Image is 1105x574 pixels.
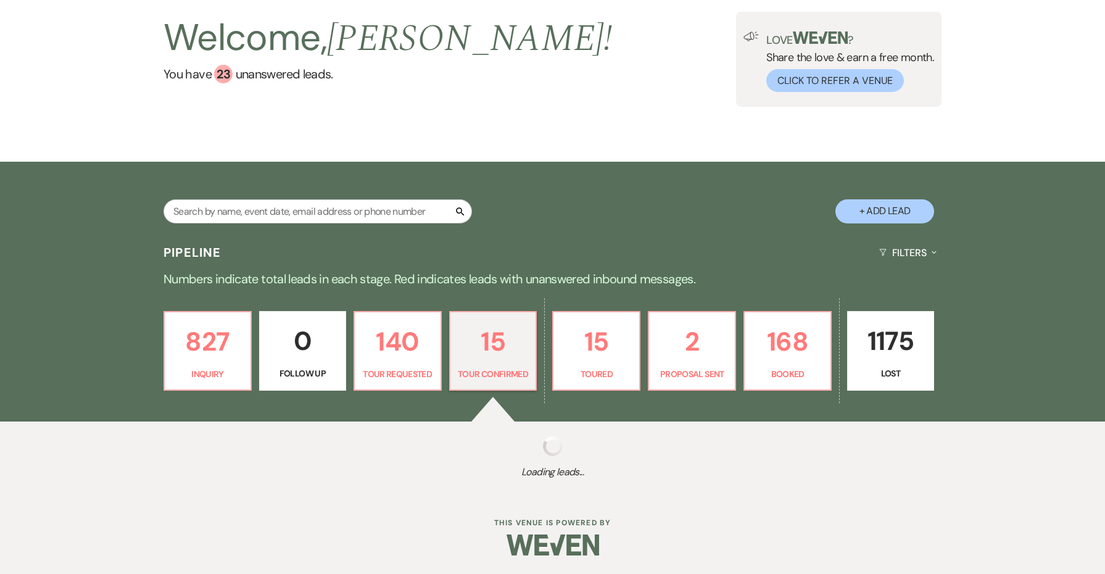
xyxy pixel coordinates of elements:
p: Toured [561,367,632,381]
div: Share the love & earn a free month. [759,31,934,92]
img: loud-speaker-illustration.svg [743,31,759,41]
p: 168 [752,321,823,362]
p: 827 [172,321,243,362]
a: 827Inquiry [163,311,252,391]
a: 0Follow Up [259,311,346,391]
a: 168Booked [743,311,832,391]
a: 15Toured [552,311,640,391]
button: Filters [874,236,942,269]
img: loading spinner [543,436,563,456]
a: You have 23 unanswered leads. [163,65,612,83]
a: 140Tour Requested [354,311,442,391]
p: 140 [362,321,433,362]
p: 15 [458,321,529,362]
p: Love ? [766,31,934,46]
button: Click to Refer a Venue [766,69,904,92]
a: 15Tour Confirmed [449,311,537,391]
input: Search by name, event date, email address or phone number [163,199,472,223]
div: 23 [214,65,233,83]
p: Lost [855,367,926,380]
p: Tour Confirmed [458,367,529,381]
p: 2 [656,321,727,362]
span: Loading leads... [56,465,1050,480]
p: Tour Requested [362,367,433,381]
p: Proposal Sent [656,367,727,381]
p: 0 [267,320,338,362]
p: Booked [752,367,823,381]
a: 1175Lost [847,311,934,391]
p: Follow Up [267,367,338,380]
h2: Welcome, [163,12,612,65]
p: Inquiry [172,367,243,381]
a: 2Proposal Sent [648,311,736,391]
h3: Pipeline [163,244,221,261]
span: [PERSON_NAME] ! [327,10,612,67]
img: weven-logo-green.svg [793,31,848,44]
p: 15 [561,321,632,362]
img: Weven Logo [507,523,599,567]
p: Numbers indicate total leads in each stage. Red indicates leads with unanswered inbound messages. [109,269,997,289]
p: 1175 [855,320,926,362]
button: + Add Lead [835,199,934,223]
